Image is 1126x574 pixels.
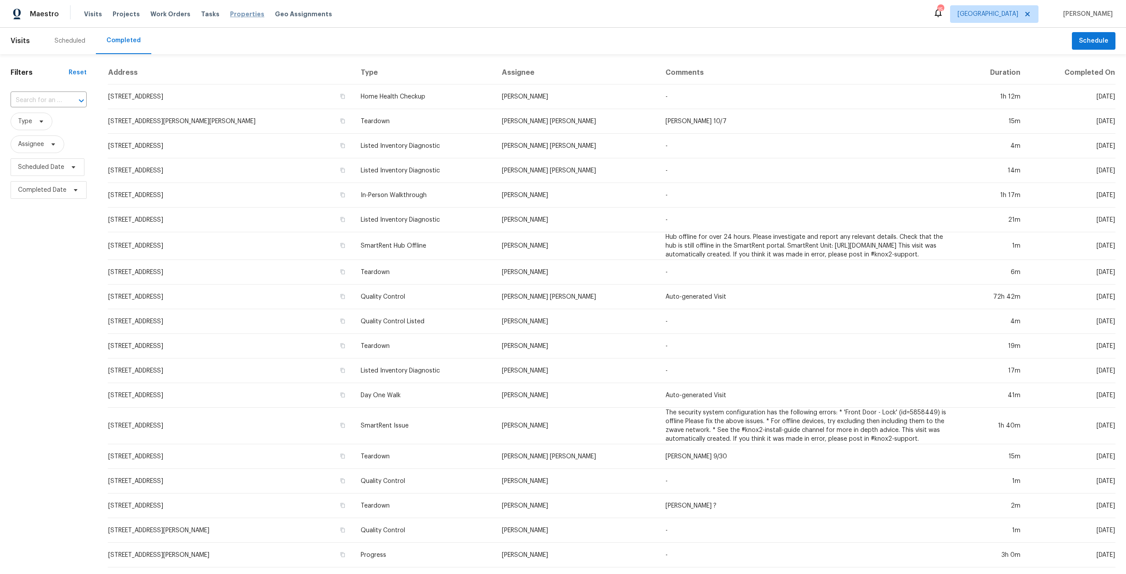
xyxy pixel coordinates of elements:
td: Teardown [354,334,494,358]
td: Day One Walk [354,383,494,408]
td: [STREET_ADDRESS] [108,232,354,260]
td: 41m [961,383,1028,408]
button: Copy Address [339,501,347,509]
th: Duration [961,61,1028,84]
button: Copy Address [339,342,347,350]
span: Completed Date [18,186,66,194]
button: Copy Address [339,551,347,559]
td: - [658,208,961,232]
td: Listed Inventory Diagnostic [354,208,494,232]
td: [DATE] [1027,134,1115,158]
td: Auto-generated Visit [658,383,961,408]
td: [DATE] [1027,309,1115,334]
td: The security system configuration has the following errors: * 'Front Door - Lock' (id=5858449) is... [658,408,961,444]
td: 1h 40m [961,408,1028,444]
td: Quality Control Listed [354,309,494,334]
td: 1h 12m [961,84,1028,109]
div: Reset [69,68,87,77]
td: 1m [961,469,1028,494]
td: [PERSON_NAME] [495,183,658,208]
td: [DATE] [1027,109,1115,134]
td: Teardown [354,494,494,518]
button: Copy Address [339,268,347,276]
td: [PERSON_NAME] [495,469,658,494]
button: Copy Address [339,452,347,460]
td: [DATE] [1027,408,1115,444]
button: Copy Address [339,292,347,300]
td: [STREET_ADDRESS] [108,183,354,208]
td: [STREET_ADDRESS] [108,358,354,383]
td: Listed Inventory Diagnostic [354,158,494,183]
button: Copy Address [339,117,347,125]
span: Geo Assignments [275,10,332,18]
td: Quality Control [354,285,494,309]
td: [PERSON_NAME] [495,383,658,408]
span: Type [18,117,32,126]
button: Copy Address [339,241,347,249]
button: Copy Address [339,477,347,485]
td: [STREET_ADDRESS] [108,494,354,518]
td: - [658,358,961,383]
th: Completed On [1027,61,1115,84]
div: Scheduled [55,37,85,45]
td: [PERSON_NAME] [495,208,658,232]
td: Teardown [354,260,494,285]
button: Copy Address [339,92,347,100]
button: Copy Address [339,526,347,534]
td: [PERSON_NAME] [495,543,658,567]
span: [GEOGRAPHIC_DATA] [958,10,1018,18]
span: Work Orders [150,10,190,18]
span: Visits [84,10,102,18]
td: [STREET_ADDRESS][PERSON_NAME] [108,543,354,567]
td: 14m [961,158,1028,183]
td: [PERSON_NAME] [PERSON_NAME] [495,158,658,183]
td: 2m [961,494,1028,518]
button: Schedule [1072,32,1115,50]
td: SmartRent Issue [354,408,494,444]
td: 1m [961,232,1028,260]
td: Home Health Checkup [354,84,494,109]
span: Schedule [1079,36,1108,47]
button: Copy Address [339,216,347,223]
td: [PERSON_NAME] [495,334,658,358]
td: [STREET_ADDRESS] [108,408,354,444]
button: Copy Address [339,166,347,174]
button: Copy Address [339,391,347,399]
td: [STREET_ADDRESS] [108,309,354,334]
td: In-Person Walkthrough [354,183,494,208]
span: Projects [113,10,140,18]
td: [PERSON_NAME] 9/30 [658,444,961,469]
h1: Filters [11,68,69,77]
td: Quality Control [354,518,494,543]
td: [STREET_ADDRESS] [108,84,354,109]
td: - [658,309,961,334]
button: Open [75,95,88,107]
td: [DATE] [1027,444,1115,469]
td: [PERSON_NAME] [495,260,658,285]
td: [DATE] [1027,232,1115,260]
td: [PERSON_NAME] [495,408,658,444]
td: Hub offline for over 24 hours. Please investigate and report any relevant details. Check that the... [658,232,961,260]
td: [PERSON_NAME] 10/7 [658,109,961,134]
button: Copy Address [339,142,347,150]
span: Assignee [18,140,44,149]
td: 6m [961,260,1028,285]
th: Assignee [495,61,658,84]
td: 15m [961,109,1028,134]
td: [DATE] [1027,158,1115,183]
span: Visits [11,31,30,51]
td: 17m [961,358,1028,383]
td: [STREET_ADDRESS] [108,208,354,232]
td: - [658,260,961,285]
td: [PERSON_NAME] [495,84,658,109]
td: [DATE] [1027,334,1115,358]
span: Properties [230,10,264,18]
button: Copy Address [339,191,347,199]
td: [STREET_ADDRESS] [108,285,354,309]
td: [PERSON_NAME] [495,494,658,518]
td: [STREET_ADDRESS] [108,469,354,494]
td: [STREET_ADDRESS] [108,444,354,469]
td: [DATE] [1027,260,1115,285]
td: [STREET_ADDRESS] [108,260,354,285]
td: [PERSON_NAME] [PERSON_NAME] [495,134,658,158]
